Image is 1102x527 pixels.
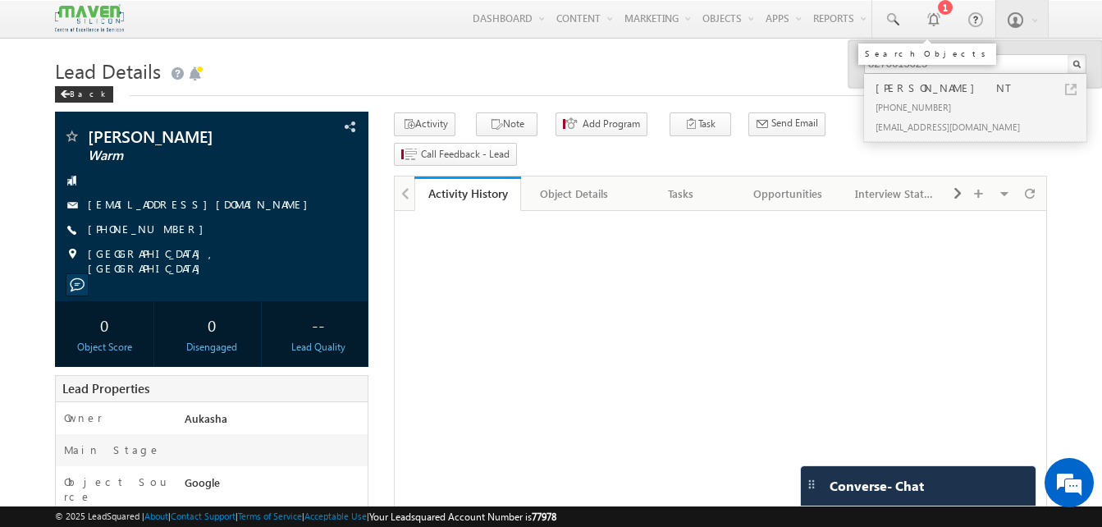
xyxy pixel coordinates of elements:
div: Disengaged [167,340,257,355]
span: © 2025 LeadSquared | | | | | [55,509,556,525]
button: Task [670,112,731,136]
span: Aukasha [185,411,227,425]
a: Back [55,85,121,99]
div: [PERSON_NAME] NT [872,79,1092,97]
span: Lead Properties [62,380,149,396]
div: Object Score [59,340,149,355]
label: Main Stage [64,442,161,457]
img: Custom Logo [55,4,124,33]
span: [PHONE_NUMBER] [88,222,212,238]
div: 0 [167,309,257,340]
div: Lead Quality [273,340,364,355]
a: Tasks [629,176,735,211]
label: Owner [64,410,103,425]
a: About [144,511,168,521]
a: [EMAIL_ADDRESS][DOMAIN_NAME] [88,197,316,211]
span: Converse - Chat [830,479,924,493]
div: [PHONE_NUMBER] [872,97,1092,117]
button: Note [476,112,537,136]
span: Warm [88,148,281,164]
button: Send Email [748,112,825,136]
img: carter-drag [805,478,818,491]
a: Object Details [521,176,628,211]
span: [PERSON_NAME] [88,128,281,144]
button: Activity [394,112,455,136]
span: 77978 [532,511,556,523]
div: Interview Status [855,184,934,204]
a: Opportunities [735,176,842,211]
a: Terms of Service [238,511,302,521]
div: -- [273,309,364,340]
div: [EMAIL_ADDRESS][DOMAIN_NAME] [872,117,1092,136]
span: Lead Details [55,57,161,84]
span: Call Feedback - Lead [421,147,510,162]
span: Send Email [771,116,818,131]
div: 0 [59,309,149,340]
a: Activity History [414,176,521,211]
div: Search Objects [865,48,990,58]
a: Contact Support [171,511,235,521]
span: [GEOGRAPHIC_DATA], [GEOGRAPHIC_DATA] [88,246,341,276]
div: Activity History [427,186,509,201]
div: Opportunities [748,184,827,204]
div: Google [181,474,368,497]
span: Add Program [583,117,640,131]
a: Interview Status [842,176,949,211]
button: Add Program [556,112,647,136]
a: Acceptable Use [304,511,367,521]
div: Object Details [534,184,613,204]
label: Object Source [64,474,169,504]
button: Call Feedback - Lead [394,143,517,167]
span: Your Leadsquared Account Number is [369,511,556,523]
div: Tasks [642,184,720,204]
div: Back [55,86,113,103]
